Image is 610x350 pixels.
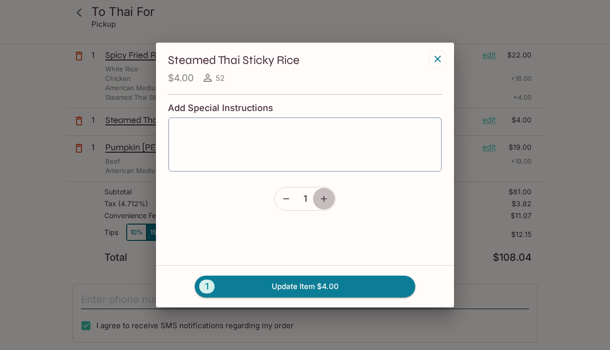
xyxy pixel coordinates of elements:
h4: $4.00 [168,72,194,84]
span: 1 [199,280,215,293]
h3: Steamed Thai Sticky Rice [168,53,426,68]
span: 1 [304,193,307,204]
button: 1Update Item $4.00 [195,276,415,297]
span: 52 [216,73,225,83]
h4: Add Special Instructions [168,103,442,114]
